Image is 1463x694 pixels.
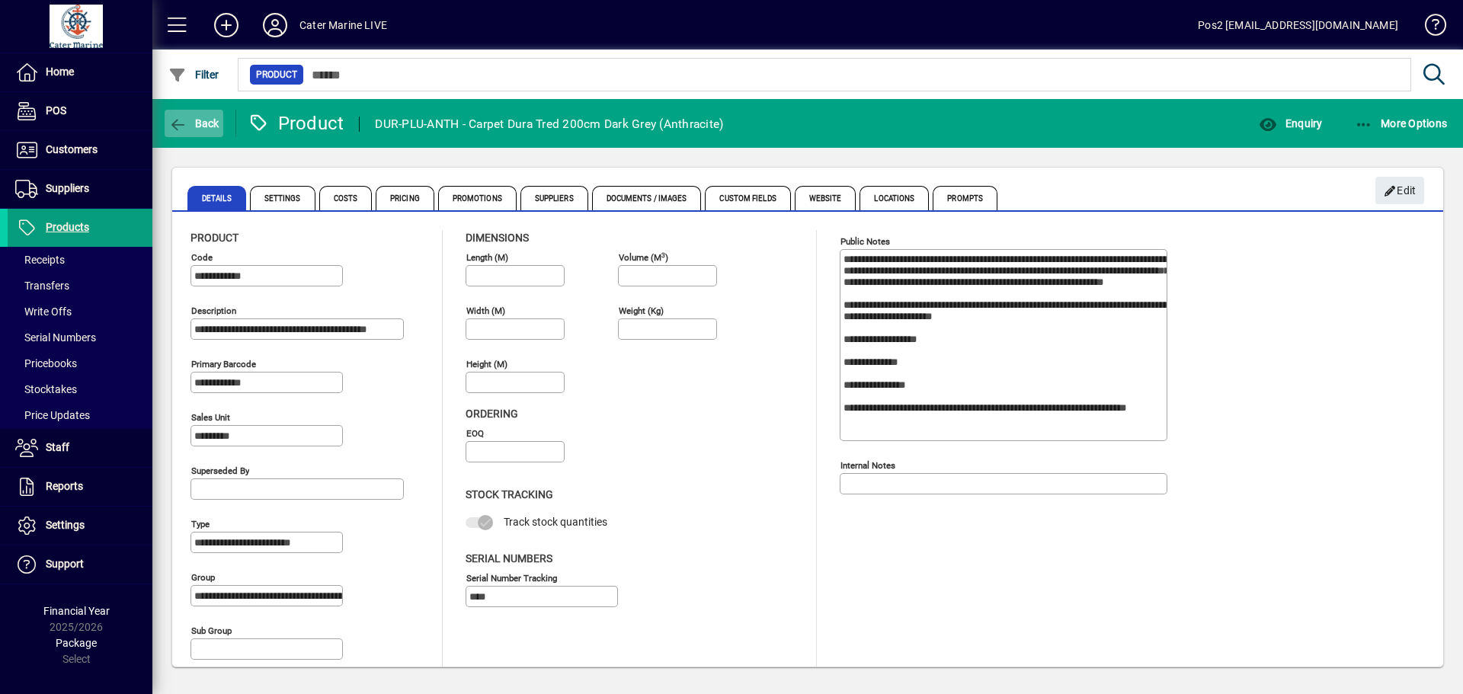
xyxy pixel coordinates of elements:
[43,605,110,617] span: Financial Year
[15,254,65,266] span: Receipts
[15,357,77,369] span: Pricebooks
[56,637,97,649] span: Package
[466,359,507,369] mat-label: Height (m)
[46,143,98,155] span: Customers
[191,625,232,636] mat-label: Sub group
[592,186,702,210] span: Documents / Images
[1351,110,1452,137] button: More Options
[191,359,256,369] mat-label: Primary barcode
[1255,110,1326,137] button: Enquiry
[256,67,297,82] span: Product
[202,11,251,39] button: Add
[1413,3,1444,53] a: Knowledge Base
[46,441,69,453] span: Staff
[8,325,152,350] a: Serial Numbers
[8,402,152,428] a: Price Updates
[299,13,387,37] div: Cater Marine LIVE
[1198,13,1398,37] div: Pos2 [EMAIL_ADDRESS][DOMAIN_NAME]
[840,460,895,471] mat-label: Internal Notes
[248,111,344,136] div: Product
[191,412,230,423] mat-label: Sales unit
[795,186,856,210] span: Website
[840,236,890,247] mat-label: Public Notes
[466,552,552,564] span: Serial Numbers
[619,305,664,316] mat-label: Weight (Kg)
[466,232,529,244] span: Dimensions
[15,280,69,292] span: Transfers
[168,117,219,130] span: Back
[190,232,238,244] span: Product
[619,252,668,263] mat-label: Volume (m )
[1375,177,1424,204] button: Edit
[466,428,484,439] mat-label: EOQ
[15,305,72,318] span: Write Offs
[15,383,77,395] span: Stocktakes
[466,252,508,263] mat-label: Length (m)
[8,376,152,402] a: Stocktakes
[375,112,723,136] div: DUR-PLU-ANTH - Carpet Dura Tred 200cm Dark Grey (Anthracite)
[46,519,85,531] span: Settings
[46,182,89,194] span: Suppliers
[376,186,434,210] span: Pricing
[8,507,152,545] a: Settings
[705,186,790,210] span: Custom Fields
[15,331,96,344] span: Serial Numbers
[191,252,213,263] mat-label: Code
[46,104,66,117] span: POS
[46,66,74,78] span: Home
[187,186,246,210] span: Details
[191,465,249,476] mat-label: Superseded by
[191,519,210,529] mat-label: Type
[8,429,152,467] a: Staff
[466,572,557,583] mat-label: Serial Number tracking
[466,408,518,420] span: Ordering
[191,572,215,583] mat-label: Group
[661,251,665,258] sup: 3
[319,186,373,210] span: Costs
[168,69,219,81] span: Filter
[8,468,152,506] a: Reports
[1355,117,1448,130] span: More Options
[15,409,90,421] span: Price Updates
[504,516,607,528] span: Track stock quantities
[8,170,152,208] a: Suppliers
[8,299,152,325] a: Write Offs
[8,247,152,273] a: Receipts
[46,221,89,233] span: Products
[8,545,152,584] a: Support
[8,273,152,299] a: Transfers
[46,480,83,492] span: Reports
[466,488,553,501] span: Stock Tracking
[466,305,505,316] mat-label: Width (m)
[1259,117,1322,130] span: Enquiry
[165,110,223,137] button: Back
[251,11,299,39] button: Profile
[8,350,152,376] a: Pricebooks
[165,61,223,88] button: Filter
[46,558,84,570] span: Support
[152,110,236,137] app-page-header-button: Back
[1384,178,1417,203] span: Edit
[191,305,236,316] mat-label: Description
[8,53,152,91] a: Home
[8,92,152,130] a: POS
[860,186,929,210] span: Locations
[8,131,152,169] a: Customers
[933,186,997,210] span: Prompts
[438,186,517,210] span: Promotions
[250,186,315,210] span: Settings
[520,186,588,210] span: Suppliers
